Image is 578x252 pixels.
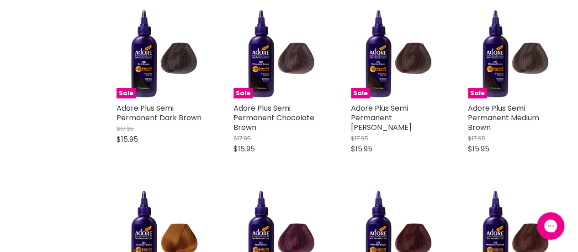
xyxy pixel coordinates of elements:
img: Adore Plus Semi Permanent Dark Brown [117,9,206,98]
span: $15.95 [233,144,255,154]
img: Adore Plus Semi Permanent Mocha Brown [351,9,440,98]
span: Sale [233,88,253,99]
a: Adore Plus Semi Permanent Chocolate Brown [233,103,314,133]
span: $17.95 [233,134,251,143]
a: Adore Plus Semi Permanent Dark BrownSale [117,9,206,98]
span: $15.95 [351,144,372,154]
a: Adore Plus Semi Permanent [PERSON_NAME] [351,103,412,133]
a: Adore Plus Semi Permanent Medium BrownSale [468,9,557,98]
a: Adore Plus Semi Permanent Medium Brown [468,103,539,133]
span: $17.95 [351,134,368,143]
iframe: Gorgias live chat messenger [532,209,569,243]
span: $17.95 [468,134,485,143]
span: Sale [351,88,370,99]
span: $15.95 [117,134,138,145]
img: Adore Plus Semi Permanent Medium Brown [468,9,557,98]
a: Adore Plus Semi Permanent Dark Brown [117,103,202,123]
span: $15.95 [468,144,489,154]
img: Adore Plus Semi Permanent Chocolate Brown [233,9,323,98]
span: Sale [468,88,487,99]
span: Sale [117,88,136,99]
a: Adore Plus Semi Permanent Chocolate BrownSale [233,9,323,98]
a: Adore Plus Semi Permanent Mocha BrownSale [351,9,440,98]
span: $17.95 [117,124,134,133]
